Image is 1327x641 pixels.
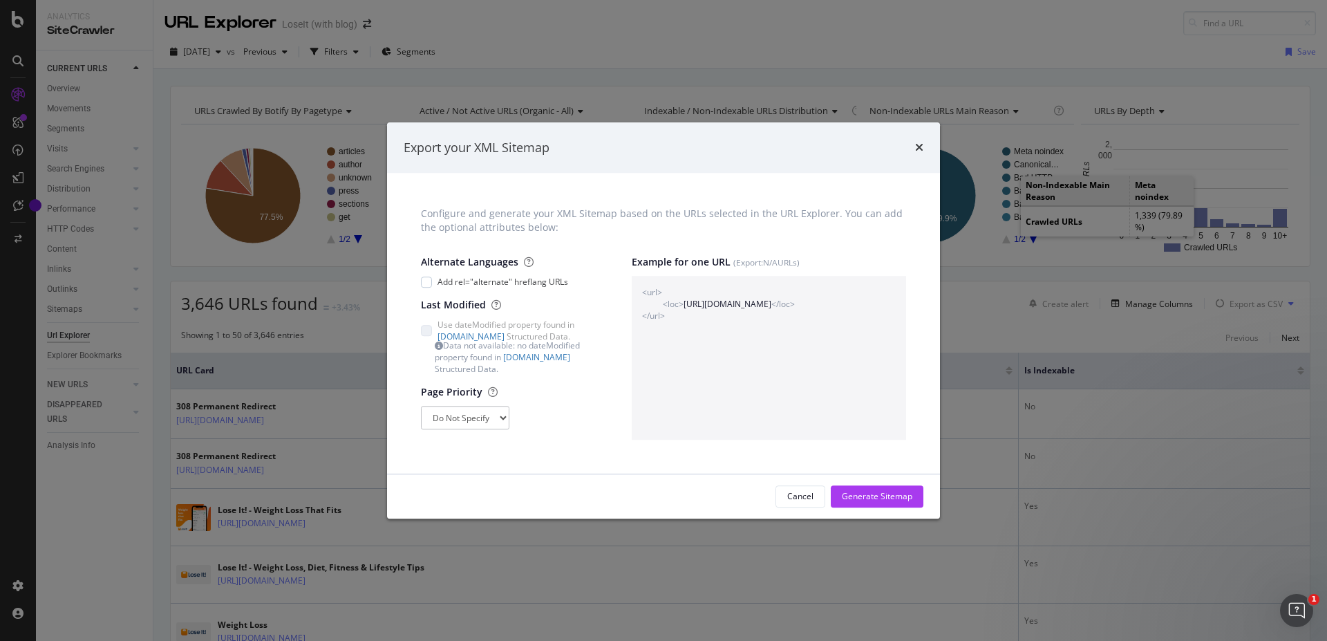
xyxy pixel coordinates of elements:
[421,207,906,234] div: Configure and generate your XML Sitemap based on the URLs selected in the URL Explorer. You can a...
[642,310,896,322] span: </url>
[684,299,771,310] span: [URL][DOMAIN_NAME]
[437,319,604,343] span: Use dateModified property found in Structured Data.
[421,385,498,399] label: Page Priority
[435,340,604,375] div: Data not available: no dateModified property found in Structured Data.
[771,299,795,310] span: </loc>
[421,299,501,313] label: Last Modified
[1308,594,1319,605] span: 1
[437,276,568,288] span: Add rel="alternate" hreflang URLs
[387,122,940,519] div: modal
[1280,594,1313,627] iframe: Intercom live chat
[437,331,505,343] a: [DOMAIN_NAME]
[915,139,923,157] div: times
[733,257,800,268] small: (Export: N/A URLs)
[663,299,684,310] span: <loc>
[642,286,896,298] span: <url>
[831,485,923,508] button: Generate Sitemap
[404,139,549,157] div: Export your XML Sitemap
[775,485,825,508] button: Cancel
[421,255,534,269] label: Alternate Languages
[787,491,813,503] div: Cancel
[842,491,912,503] div: Generate Sitemap
[503,351,570,363] a: [DOMAIN_NAME]
[632,255,906,269] label: Example for one URL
